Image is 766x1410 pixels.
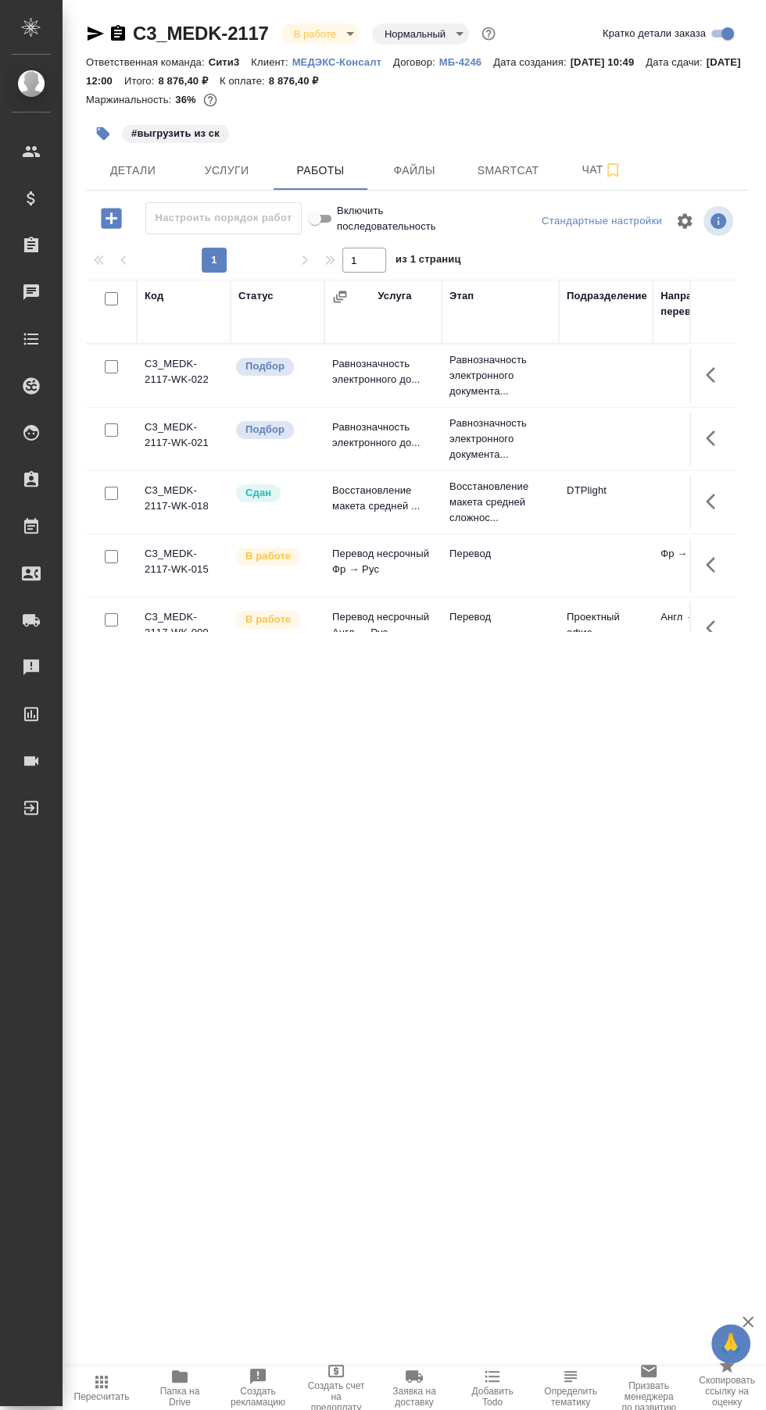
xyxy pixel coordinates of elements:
p: Маржинальность: [86,94,175,105]
p: Подбор [245,422,285,437]
div: Исполнитель выполняет работу [234,609,317,630]
span: Папка на Drive [150,1386,209,1408]
button: Здесь прячутся важные кнопки [696,609,734,647]
span: Заявка на доставку [385,1386,444,1408]
button: Нормальный [380,27,450,41]
p: #выгрузить из ск [131,126,220,141]
button: Пересчитать [63,1366,141,1410]
div: Подразделение [567,288,647,304]
button: Создать счет на предоплату [297,1366,375,1410]
button: Добавить Todo [453,1366,532,1410]
td: C3_MEDK-2117-WK-021 [137,412,231,466]
span: Создать рекламацию [228,1386,288,1408]
span: Услуги [189,161,264,180]
button: Здесь прячутся важные кнопки [696,419,734,457]
button: Призвать менеджера по развитию [610,1366,688,1410]
p: К оплате: [220,75,269,87]
svg: Подписаться [603,161,622,180]
span: 🙏 [718,1327,744,1360]
div: split button [538,209,666,234]
td: C3_MEDK-2117-WK-015 [137,538,231,593]
p: [DATE] 10:49 [571,56,646,68]
p: Перевод [449,546,551,562]
span: Файлы [377,161,452,180]
td: Равнозначность электронного до... [324,412,442,466]
td: Перевод несрочный Фр → Рус [324,538,442,593]
td: DTPlight [559,475,653,530]
span: Работы [283,161,358,180]
p: Договор: [393,56,439,68]
td: C3_MEDK-2117-WK-022 [137,348,231,403]
p: Равнозначность электронного документа... [449,352,551,399]
span: Чат [564,160,639,180]
p: Дата создания: [493,56,570,68]
p: 8 876,40 ₽ [158,75,220,87]
p: Восстановление макета средней сложнос... [449,479,551,526]
span: Добавить Todo [463,1386,522,1408]
div: Исполнитель выполняет работу [234,546,317,567]
p: Ответственная команда: [86,56,209,68]
button: Здесь прячутся важные кнопки [696,356,734,394]
td: Равнозначность электронного до... [324,348,442,403]
div: Можно подбирать исполнителей [234,356,317,377]
span: из 1 страниц [396,250,461,273]
p: Сдан [245,485,271,501]
span: Посмотреть информацию [703,206,736,236]
a: МБ-4246 [439,55,493,68]
p: Итого: [124,75,158,87]
button: Здесь прячутся важные кнопки [696,483,734,520]
p: Равнозначность электронного документа... [449,416,551,462]
p: 8 876,40 ₽ [269,75,331,87]
div: В работе [281,23,360,45]
div: В работе [372,23,469,45]
div: Статус [238,288,274,304]
button: Папка на Drive [141,1366,219,1410]
td: Англ → Рус [653,601,746,656]
span: Настроить таблицу [666,202,703,240]
span: выгрузить из ск [120,126,231,139]
div: Менеджер проверил работу исполнителя, передает ее на следующий этап [234,483,317,504]
td: Перевод несрочный Англ → Рус [324,601,442,656]
div: Услуга [378,288,411,304]
p: Клиент: [251,56,292,68]
td: Восстановление макета средней ... [324,475,442,530]
p: Перевод [449,609,551,625]
td: Фр → Рус [653,538,746,593]
p: 36% [175,94,199,105]
button: Добавить работу [90,202,133,234]
span: Пересчитать [74,1391,130,1402]
p: В работе [245,612,291,627]
span: Кратко детали заказа [603,26,706,41]
button: Скопировать ссылку [109,24,127,43]
p: Сити3 [209,56,252,68]
td: C3_MEDK-2117-WK-018 [137,475,231,530]
p: МЕДЭКС-Консалт [292,56,393,68]
button: Добавить тэг [86,116,120,151]
span: Детали [95,161,170,180]
div: Код [145,288,163,304]
a: C3_MEDK-2117 [133,23,269,44]
p: Подбор [245,359,285,374]
p: В работе [245,548,291,564]
a: МЕДЭКС-Консалт [292,55,393,68]
div: Можно подбирать исполнителей [234,419,317,441]
button: Сгруппировать [332,289,348,305]
div: Этап [449,288,474,304]
button: 4735.09 RUB; [200,90,220,110]
span: Smartcat [471,161,546,180]
button: Заявка на доставку [375,1366,453,1410]
button: В работе [289,27,341,41]
div: Направление перевода [660,288,739,319]
button: 🙏 [711,1324,750,1363]
button: Скопировать ссылку для ЯМессенджера [86,24,105,43]
p: Дата сдачи: [646,56,706,68]
button: Скопировать ссылку на оценку заказа [688,1366,766,1410]
button: Создать рекламацию [219,1366,297,1410]
td: C3_MEDK-2117-WK-009 [137,601,231,656]
button: Здесь прячутся важные кнопки [696,546,734,584]
td: Проектный офис [559,601,653,656]
p: МБ-4246 [439,56,493,68]
span: Определить тематику [541,1386,600,1408]
button: Доп статусы указывают на важность/срочность заказа [478,23,499,44]
button: Определить тематику [532,1366,610,1410]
